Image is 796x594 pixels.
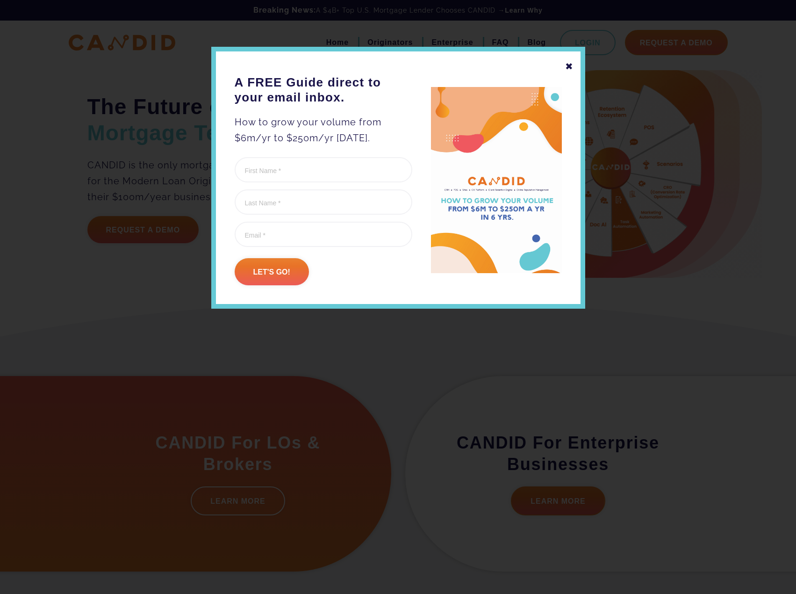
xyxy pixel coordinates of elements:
[565,58,574,74] div: ✖
[235,75,412,105] h3: A FREE Guide direct to your email inbox.
[235,258,309,285] input: Let's go!
[235,157,412,182] input: First Name *
[235,114,412,146] p: How to grow your volume from $6m/yr to $250m/yr [DATE].
[235,189,412,215] input: Last Name *
[431,87,562,274] img: A FREE Guide direct to your email inbox.
[235,222,412,247] input: Email *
